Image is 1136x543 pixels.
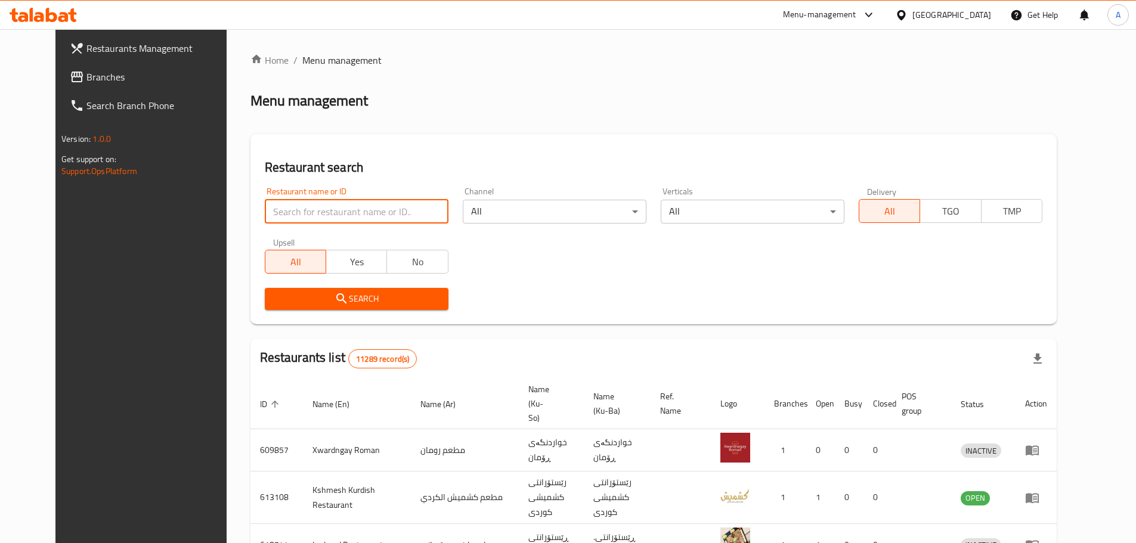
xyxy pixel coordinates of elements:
[60,34,245,63] a: Restaurants Management
[519,471,584,524] td: رێستۆرانتی کشمیشى كوردى
[386,250,448,274] button: No
[60,91,245,120] a: Search Branch Phone
[260,397,283,411] span: ID
[863,471,892,524] td: 0
[250,471,303,524] td: 613108
[961,444,1001,458] span: INACTIVE
[463,200,646,224] div: All
[867,187,897,196] label: Delivery
[593,389,636,418] span: Name (Ku-Ba)
[250,91,368,110] h2: Menu management
[864,203,915,220] span: All
[250,53,1057,67] nav: breadcrumb
[981,199,1042,223] button: TMP
[265,288,448,310] button: Search
[312,397,365,411] span: Name (En)
[961,491,990,505] span: OPEN
[270,253,321,271] span: All
[961,397,999,411] span: Status
[835,378,863,429] th: Busy
[420,397,471,411] span: Name (Ar)
[720,480,750,510] img: Kshmesh Kurdish Restaurant
[392,253,443,271] span: No
[86,70,236,84] span: Branches
[835,429,863,471] td: 0
[331,253,382,271] span: Yes
[274,291,439,306] span: Search
[986,203,1038,220] span: TMP
[764,429,806,471] td: 1
[835,471,863,524] td: 0
[273,238,295,246] label: Upsell
[250,429,303,471] td: 609857
[783,8,856,22] div: Menu-management
[661,200,844,224] div: All
[302,53,382,67] span: Menu management
[61,163,137,179] a: Support.OpsPlatform
[92,131,111,147] span: 1.0.0
[349,353,416,365] span: 11289 record(s)
[1025,443,1047,457] div: Menu
[528,382,569,425] span: Name (Ku-So)
[925,203,976,220] span: TGO
[326,250,387,274] button: Yes
[806,429,835,471] td: 0
[293,53,298,67] li: /
[961,491,990,505] div: OPEN
[411,471,519,524] td: مطعم كشميش الكردي
[519,429,584,471] td: خواردنگەی ڕۆمان
[303,429,411,471] td: Xwardngay Roman
[265,159,1042,176] h2: Restaurant search
[806,378,835,429] th: Open
[584,471,651,524] td: رێستۆرانتی کشمیشى كوردى
[1025,491,1047,505] div: Menu
[863,429,892,471] td: 0
[265,250,326,274] button: All
[265,200,448,224] input: Search for restaurant name or ID..
[806,471,835,524] td: 1
[764,471,806,524] td: 1
[720,433,750,463] img: Xwardngay Roman
[61,151,116,167] span: Get support on:
[303,471,411,524] td: Kshmesh Kurdish Restaurant
[711,378,764,429] th: Logo
[1023,345,1052,373] div: Export file
[250,53,289,67] a: Home
[902,389,937,418] span: POS group
[60,63,245,91] a: Branches
[1016,378,1057,429] th: Action
[764,378,806,429] th: Branches
[348,349,417,368] div: Total records count
[859,199,920,223] button: All
[86,98,236,113] span: Search Branch Phone
[61,131,91,147] span: Version:
[411,429,519,471] td: مطعم رومان
[660,389,697,418] span: Ref. Name
[1116,8,1120,21] span: A
[863,378,892,429] th: Closed
[584,429,651,471] td: خواردنگەی ڕۆمان
[260,349,417,368] h2: Restaurants list
[912,8,991,21] div: [GEOGRAPHIC_DATA]
[86,41,236,55] span: Restaurants Management
[920,199,981,223] button: TGO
